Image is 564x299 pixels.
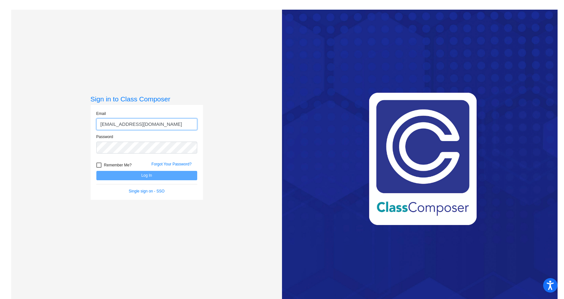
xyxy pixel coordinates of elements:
label: Email [96,111,106,117]
h3: Sign in to Class Composer [91,95,203,103]
a: Single sign on - SSO [129,189,164,193]
label: Password [96,134,113,140]
button: Log In [96,171,197,180]
span: Remember Me? [104,161,132,169]
a: Forgot Your Password? [152,162,192,166]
